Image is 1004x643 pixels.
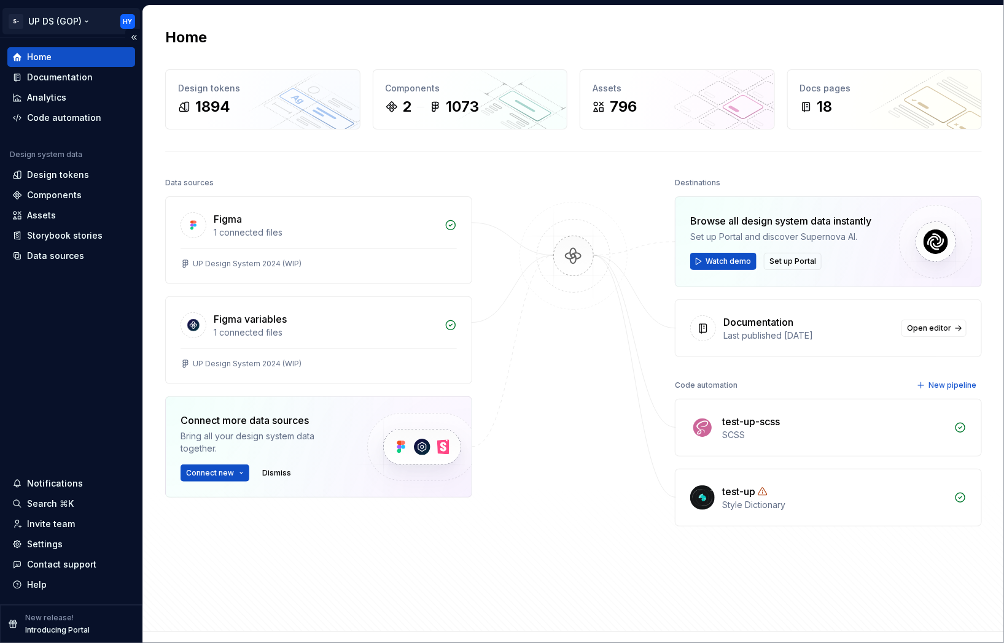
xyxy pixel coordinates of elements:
a: Docs pages18 [787,69,983,129]
div: 1894 [195,97,230,117]
button: Collapse sidebar [125,29,142,46]
div: Analytics [27,91,66,104]
div: Docs pages [800,82,970,94]
div: Data sources [165,174,214,191]
div: Design tokens [27,169,89,181]
div: Storybook stories [27,229,103,242]
button: Search ⌘K [7,494,135,514]
div: Notifications [27,477,83,490]
button: New pipeline [913,377,982,394]
a: Settings [7,534,135,554]
a: Home [7,47,135,67]
div: Style Dictionary [722,499,947,511]
a: Figma1 connected filesUP Design System 2024 (WIP) [165,196,472,284]
div: Home [27,51,52,63]
div: Code automation [675,377,737,394]
a: Figma variables1 connected filesUP Design System 2024 (WIP) [165,296,472,384]
span: Connect new [186,468,234,478]
div: Design system data [10,150,82,160]
button: S-UP DS (GOP)HY [2,8,140,34]
div: 796 [610,97,637,117]
div: Browse all design system data instantly [690,214,871,228]
div: SCSS [722,429,947,441]
div: Documentation [723,315,793,329]
div: Bring all your design system data together. [181,430,346,455]
div: Assets [27,209,56,221]
button: Dismiss [257,464,297,482]
span: Dismiss [262,468,291,478]
a: Assets796 [580,69,775,129]
a: Assets [7,206,135,225]
h2: Home [165,28,207,47]
a: Design tokens [7,165,135,185]
a: Analytics [7,88,135,107]
div: 1 connected files [214,226,437,239]
div: Last published [DATE] [723,329,894,342]
a: Open editor [901,320,967,337]
div: UP Design System 2024 (WIP) [193,259,302,269]
div: Documentation [27,71,93,83]
button: Help [7,575,135,595]
div: test-up-scss [722,414,780,429]
div: S- [9,14,23,29]
span: Set up Portal [769,256,816,266]
div: UP DS (GOP) [28,15,82,28]
div: Figma [214,212,242,226]
button: Connect new [181,464,249,482]
div: 18 [817,97,833,117]
a: Design tokens1894 [165,69,360,129]
button: Set up Portal [764,253,822,270]
a: Components [7,185,135,205]
p: Introducing Portal [25,625,90,635]
a: Data sources [7,246,135,266]
div: Connect more data sources [181,413,346,428]
div: Destinations [675,174,720,191]
a: Code automation [7,108,135,128]
div: UP Design System 2024 (WIP) [193,359,302,369]
div: 2 [403,97,412,117]
a: Components21073 [373,69,568,129]
div: Figma variables [214,312,287,326]
div: 1 connected files [214,326,437,339]
div: Components [386,82,555,94]
span: New pipeline [928,380,976,390]
div: Assets [593,82,762,94]
div: 1073 [446,97,480,117]
p: New release! [25,613,74,623]
a: Invite team [7,514,135,534]
a: Storybook stories [7,226,135,245]
div: Help [27,579,47,591]
button: Contact support [7,555,135,574]
a: Documentation [7,67,135,87]
div: Data sources [27,250,84,262]
div: Design tokens [178,82,348,94]
span: Open editor [907,323,951,333]
div: Invite team [27,518,75,530]
div: Set up Portal and discover Supernova AI. [690,231,871,243]
button: Watch demo [690,253,757,270]
div: HY [123,17,133,26]
div: Code automation [27,112,101,124]
span: Watch demo [706,256,751,266]
div: test-up [722,484,755,499]
div: Components [27,189,82,201]
div: Settings [27,538,63,550]
button: Notifications [7,474,135,493]
div: Search ⌘K [27,498,74,510]
div: Contact support [27,558,96,571]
